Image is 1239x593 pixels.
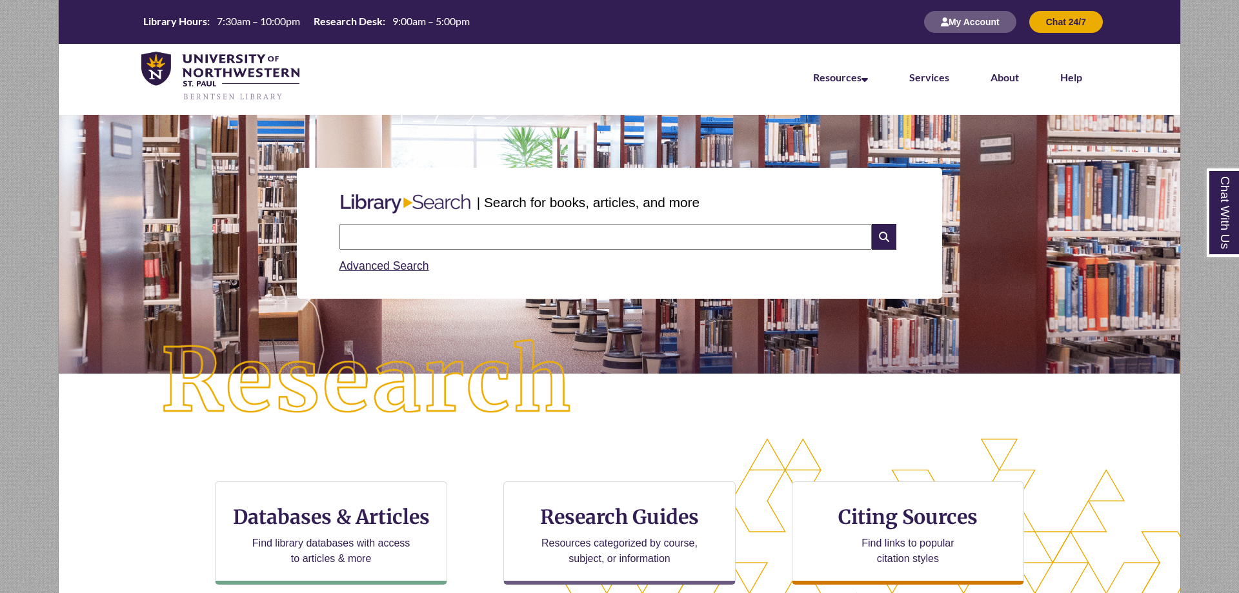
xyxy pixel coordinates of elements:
[924,11,1016,33] button: My Account
[536,536,704,567] p: Resources categorized by course, subject, or information
[138,14,475,30] a: Hours Today
[1029,11,1103,33] button: Chat 24/7
[217,15,300,27] span: 7:30am – 10:00pm
[334,189,477,219] img: Libary Search
[138,14,212,28] th: Library Hours:
[392,15,470,27] span: 9:00am – 5:00pm
[924,16,1016,27] a: My Account
[215,481,447,585] a: Databases & Articles Find library databases with access to articles & more
[792,481,1024,585] a: Citing Sources Find links to popular citation styles
[226,505,436,529] h3: Databases & Articles
[247,536,416,567] p: Find library databases with access to articles & more
[829,505,987,529] h3: Citing Sources
[991,71,1019,83] a: About
[872,224,896,250] i: Search
[477,192,700,212] p: | Search for books, articles, and more
[845,536,971,567] p: Find links to popular citation styles
[1060,71,1082,83] a: Help
[909,71,949,83] a: Services
[503,481,736,585] a: Research Guides Resources categorized by course, subject, or information
[141,52,299,102] img: UNWSP Library Logo
[138,14,475,28] table: Hours Today
[1029,16,1103,27] a: Chat 24/7
[308,14,387,28] th: Research Desk:
[115,294,619,469] img: Research
[813,71,868,83] a: Resources
[339,259,429,272] a: Advanced Search
[514,505,725,529] h3: Research Guides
